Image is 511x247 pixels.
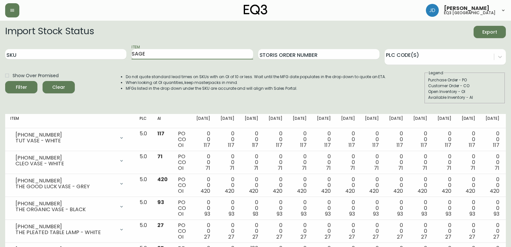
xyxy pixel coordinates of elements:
div: 0 0 [221,154,234,171]
span: 93 [204,210,210,218]
span: 71 [398,164,403,172]
div: 0 0 [389,177,403,194]
div: [PHONE_NUMBER] [15,224,115,230]
span: 420 [369,187,379,195]
div: 0 0 [437,131,451,148]
div: 0 0 [293,200,307,217]
span: 27 [421,233,427,241]
div: 0 0 [196,177,210,194]
th: [DATE] [263,114,288,128]
span: 117 [228,141,234,149]
div: 0 0 [317,177,331,194]
span: 27 [445,233,451,241]
li: When looking at OI quantities, keep masterpacks in mind. [126,80,386,86]
div: 0 0 [437,222,451,240]
div: THE PLEATED TABLE LAMP - WHITE [15,230,115,235]
span: 420 [225,187,234,195]
span: OI [178,141,183,149]
div: 0 0 [365,200,379,217]
div: 0 0 [269,200,282,217]
td: 5.0 [134,197,152,220]
span: 71 [470,164,475,172]
div: PO CO [178,177,186,194]
div: 0 0 [341,177,355,194]
span: 420 [201,187,210,195]
span: 27 [252,233,259,241]
span: 117 [324,141,331,149]
span: 93 [253,210,259,218]
div: PO CO [178,154,186,171]
span: 27 [276,233,282,241]
div: 0 0 [221,177,234,194]
span: 117 [349,141,355,149]
span: 93 [229,210,234,218]
th: [DATE] [457,114,481,128]
span: 71 [254,164,259,172]
span: OI [178,187,183,195]
th: AI [152,114,173,128]
span: 27 [469,233,475,241]
span: 71 [447,164,451,172]
span: OI [178,210,183,218]
div: 0 0 [413,131,427,148]
li: Do not quote standard lead times on SKUs with an OI of 10 or less. Wait until the MFG date popula... [126,74,386,80]
div: 0 0 [389,222,403,240]
span: 420 [490,187,499,195]
span: 93 [446,210,451,218]
span: Show Over Promised [13,72,59,79]
div: 0 0 [245,200,259,217]
span: 117 [421,141,427,149]
span: 93 [157,199,164,206]
div: 0 0 [462,177,476,194]
span: 93 [277,210,282,218]
span: 27 [349,233,355,241]
span: 27 [228,233,234,241]
div: 0 0 [293,177,307,194]
div: 0 0 [486,154,499,171]
span: 117 [157,130,164,137]
button: Clear [43,81,75,93]
div: 0 0 [341,200,355,217]
legend: Legend [428,70,444,76]
div: 0 0 [486,177,499,194]
div: 0 0 [437,177,451,194]
div: 0 0 [389,200,403,217]
span: 27 [325,233,331,241]
div: 0 0 [437,154,451,171]
img: logo [244,5,268,15]
div: 0 0 [341,154,355,171]
div: Purchase Order - PO [428,77,502,83]
div: 0 0 [486,200,499,217]
div: [PHONE_NUMBER]THE GOOD LUCK VASE - GREY [10,177,129,191]
div: PO CO [178,131,186,148]
span: 27 [373,233,379,241]
button: Filter [5,81,37,93]
div: Customer Order - CO [428,83,502,89]
span: 420 [466,187,475,195]
span: 71 [230,164,234,172]
span: 420 [249,187,259,195]
th: Item [5,114,134,128]
span: 93 [301,210,307,218]
div: 0 0 [413,154,427,171]
span: 420 [157,176,168,183]
div: 0 0 [269,222,282,240]
div: PO CO [178,200,186,217]
span: 71 [350,164,355,172]
img: 7c567ac048721f22e158fd313f7f0981 [426,4,439,17]
div: 0 0 [196,200,210,217]
div: TUT VASE - WHITE [15,138,115,144]
div: 0 0 [196,154,210,171]
div: [PHONE_NUMBER] [15,201,115,207]
span: 71 [278,164,282,172]
td: 5.0 [134,128,152,151]
span: 420 [345,187,355,195]
span: 117 [397,141,403,149]
div: [PHONE_NUMBER] [15,132,115,138]
span: 420 [321,187,331,195]
span: 27 [493,233,499,241]
div: 0 0 [293,222,307,240]
span: Export [479,28,501,36]
th: [DATE] [384,114,408,128]
span: 93 [421,210,427,218]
